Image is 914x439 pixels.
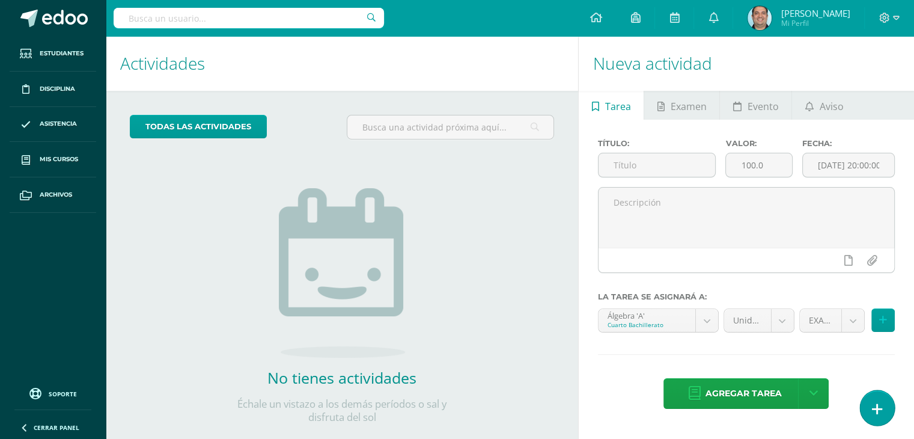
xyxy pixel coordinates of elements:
label: La tarea se asignará a: [598,292,895,301]
input: Fecha de entrega [803,153,894,177]
a: Mis cursos [10,142,96,177]
a: Asistencia [10,107,96,143]
span: Examen [671,92,707,121]
img: e73e36176cd596232d986fe5ddd2832d.png [748,6,772,30]
span: Agregar tarea [705,379,781,408]
label: Valor: [725,139,793,148]
span: Evento [748,92,779,121]
a: Examen [644,91,719,120]
span: Tarea [605,92,631,121]
a: Tarea [579,91,644,120]
a: Evento [720,91,791,120]
span: Archivos [40,190,72,200]
label: Título: [598,139,716,148]
span: Disciplina [40,84,75,94]
span: EXAMEN (30.0pts) [809,309,832,332]
div: Cuarto Bachillerato [608,321,686,329]
span: Cerrar panel [34,423,79,432]
a: Soporte [14,385,91,401]
h1: Actividades [120,36,564,91]
a: Álgebra 'A'Cuarto Bachillerato [599,309,718,332]
span: Unidad 3 [733,309,762,332]
span: Mis cursos [40,155,78,164]
h2: No tienes actividades [222,367,462,388]
a: Disciplina [10,72,96,107]
h1: Nueva actividad [593,36,900,91]
p: Échale un vistazo a los demás períodos o sal y disfruta del sol [222,398,462,424]
input: Busca un usuario... [114,8,384,28]
a: Unidad 3 [724,309,794,332]
span: Asistencia [40,119,77,129]
a: Archivos [10,177,96,213]
input: Puntos máximos [726,153,792,177]
a: Aviso [792,91,856,120]
input: Busca una actividad próxima aquí... [347,115,553,139]
span: Estudiantes [40,49,84,58]
img: no_activities.png [279,188,405,358]
input: Título [599,153,716,177]
a: todas las Actividades [130,115,267,138]
span: Aviso [820,92,844,121]
span: Soporte [49,390,77,398]
span: Mi Perfil [781,18,850,28]
div: Álgebra 'A' [608,309,686,321]
span: [PERSON_NAME] [781,7,850,19]
label: Fecha: [802,139,895,148]
a: EXAMEN (30.0pts) [800,309,864,332]
a: Estudiantes [10,36,96,72]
